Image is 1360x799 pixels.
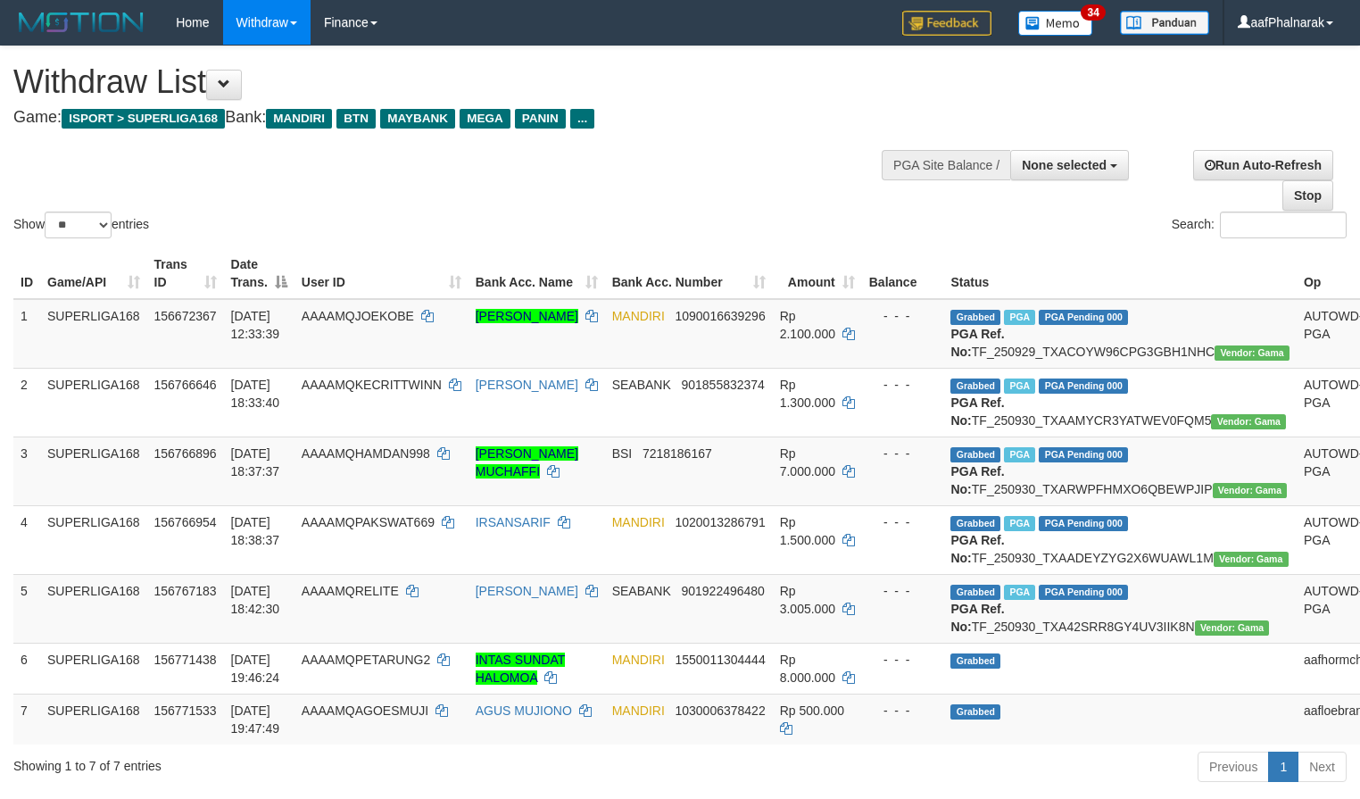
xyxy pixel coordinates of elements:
[862,248,944,299] th: Balance
[154,515,217,529] span: 156766954
[612,378,671,392] span: SEABANK
[302,515,435,529] span: AAAAMQPAKSWAT669
[950,464,1004,496] b: PGA Ref. No:
[154,584,217,598] span: 156767183
[460,109,510,129] span: MEGA
[675,515,765,529] span: Copy 1020013286791 to clipboard
[40,299,147,369] td: SUPERLIGA168
[154,378,217,392] span: 156766646
[1039,310,1128,325] span: PGA Pending
[1268,752,1298,782] a: 1
[1004,310,1035,325] span: Marked by aafsengchandara
[154,653,217,667] span: 156771438
[1198,752,1269,782] a: Previous
[1172,212,1347,238] label: Search:
[950,602,1004,634] b: PGA Ref. No:
[882,150,1010,180] div: PGA Site Balance /
[773,248,862,299] th: Amount: activate to sort column ascending
[1195,620,1270,636] span: Vendor URL: https://trx31.1velocity.biz
[231,584,280,616] span: [DATE] 18:42:30
[476,446,578,479] a: [PERSON_NAME] MUCHAFFI
[780,584,835,616] span: Rp 3.005.000
[1282,180,1333,211] a: Stop
[950,704,1000,720] span: Grabbed
[13,694,40,745] td: 7
[1039,516,1128,531] span: PGA Pending
[1215,345,1290,361] span: Vendor URL: https://trx31.1velocity.biz
[1039,379,1128,394] span: PGA Pending
[1220,212,1347,238] input: Search:
[302,653,430,667] span: AAAAMQPETARUNG2
[950,379,1000,394] span: Grabbed
[780,309,835,341] span: Rp 2.100.000
[231,309,280,341] span: [DATE] 12:33:39
[1010,150,1129,180] button: None selected
[950,653,1000,669] span: Grabbed
[869,445,937,462] div: - - -
[231,515,280,547] span: [DATE] 18:38:37
[13,248,40,299] th: ID
[943,437,1296,505] td: TF_250930_TXARWPFHMXO6QBEWPJIP
[950,395,1004,428] b: PGA Ref. No:
[13,212,149,238] label: Show entries
[1022,158,1107,172] span: None selected
[950,327,1004,359] b: PGA Ref. No:
[605,248,773,299] th: Bank Acc. Number: activate to sort column ascending
[302,309,414,323] span: AAAAMQJOEKOBE
[231,703,280,736] span: [DATE] 19:47:49
[40,694,147,745] td: SUPERLIGA168
[231,378,280,410] span: [DATE] 18:33:40
[869,582,937,600] div: - - -
[943,299,1296,369] td: TF_250929_TXACOYW96CPG3GBH1NHC
[570,109,594,129] span: ...
[476,378,578,392] a: [PERSON_NAME]
[780,515,835,547] span: Rp 1.500.000
[943,505,1296,574] td: TF_250930_TXAADEYZYG2X6WUAWL1M
[612,584,671,598] span: SEABANK
[1298,752,1347,782] a: Next
[476,515,551,529] a: IRSANSARIF
[154,309,217,323] span: 156672367
[675,703,765,718] span: Copy 1030006378422 to clipboard
[380,109,455,129] span: MAYBANK
[231,653,280,685] span: [DATE] 19:46:24
[13,643,40,694] td: 6
[13,505,40,574] td: 4
[40,574,147,643] td: SUPERLIGA168
[780,446,835,479] span: Rp 7.000.000
[476,309,578,323] a: [PERSON_NAME]
[302,584,399,598] span: AAAAMQRELITE
[336,109,376,129] span: BTN
[302,703,428,718] span: AAAAMQAGOESMUJI
[780,378,835,410] span: Rp 1.300.000
[147,248,224,299] th: Trans ID: activate to sort column ascending
[40,643,147,694] td: SUPERLIGA168
[476,584,578,598] a: [PERSON_NAME]
[476,703,572,718] a: AGUS MUJIONO
[1039,585,1128,600] span: PGA Pending
[13,574,40,643] td: 5
[950,533,1004,565] b: PGA Ref. No:
[869,702,937,720] div: - - -
[780,703,844,718] span: Rp 500.000
[40,437,147,505] td: SUPERLIGA168
[13,9,149,36] img: MOTION_logo.png
[943,248,1296,299] th: Status
[302,378,442,392] span: AAAAMQKECRITTWINN
[13,750,553,775] div: Showing 1 to 7 of 7 entries
[62,109,225,129] span: ISPORT > SUPERLIGA168
[612,446,633,461] span: BSI
[1211,414,1286,429] span: Vendor URL: https://trx31.1velocity.biz
[1004,379,1035,394] span: Marked by aafheankoy
[950,516,1000,531] span: Grabbed
[294,248,469,299] th: User ID: activate to sort column ascending
[681,584,764,598] span: Copy 901922496480 to clipboard
[1120,11,1209,35] img: panduan.png
[950,447,1000,462] span: Grabbed
[1004,585,1035,600] span: Marked by aafheankoy
[675,653,765,667] span: Copy 1550011304444 to clipboard
[612,703,665,718] span: MANDIRI
[1081,4,1105,21] span: 34
[1004,516,1035,531] span: Marked by aafsengchandara
[612,309,665,323] span: MANDIRI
